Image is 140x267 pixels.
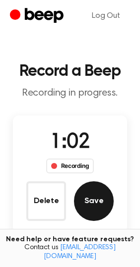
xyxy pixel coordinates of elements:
button: Save Audio Record [74,181,114,221]
h1: Record a Beep [8,63,132,79]
a: Log Out [82,4,130,28]
a: Beep [10,6,66,26]
p: Recording in progress. [8,87,132,100]
span: Contact us [6,244,134,261]
button: Delete Audio Record [26,181,66,221]
a: [EMAIL_ADDRESS][DOMAIN_NAME] [44,244,116,260]
div: Recording [46,159,94,173]
span: 1:02 [50,132,90,153]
